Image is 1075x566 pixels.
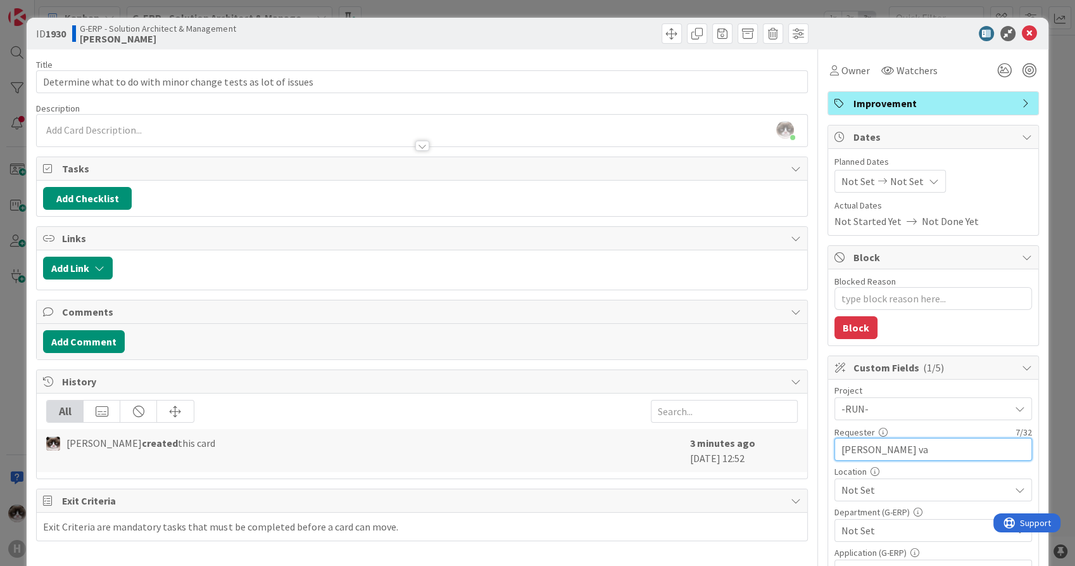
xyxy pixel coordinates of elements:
span: Exit Criteria [62,493,784,508]
div: All [47,401,84,422]
button: Block [834,316,877,339]
b: created [142,437,178,449]
span: Watchers [896,63,938,78]
span: Planned Dates [834,155,1032,169]
div: Location [834,467,1032,476]
div: Project [834,386,1032,395]
button: Add Checklist [43,187,132,210]
span: Custom Fields [853,360,1015,375]
span: Not Set [841,174,875,189]
label: Blocked Reason [834,276,896,287]
div: [DATE] 12:52 [690,435,798,466]
span: Not Set [890,174,924,189]
b: 3 minutes ago [690,437,755,449]
div: Application (G-ERP) [834,548,1032,557]
span: Tasks [62,161,784,176]
span: Support [27,2,58,17]
span: Not Started Yet [834,214,902,229]
span: Block [853,250,1015,265]
input: Search... [651,400,798,423]
span: Owner [841,63,870,78]
span: [PERSON_NAME] this card [66,435,215,451]
span: History [62,374,784,389]
span: Actual Dates [834,199,1032,212]
div: Exit Criteria are mandatory tasks that must be completed before a card can move. [43,519,398,534]
button: Add Comment [43,330,125,353]
img: cF1764xS6KQF0UDQ8Ib5fgQIGsMebhp9.jfif [776,121,794,139]
img: Kv [46,437,60,451]
span: ID [36,26,66,41]
span: Not Set [841,482,1010,498]
input: type card name here... [36,70,807,93]
span: Improvement [853,96,1015,111]
span: -RUN- [841,400,1003,418]
span: Not Set [841,523,1010,538]
label: Title [36,59,53,70]
span: Links [62,231,784,246]
b: 1930 [46,27,66,40]
span: ( 1/5 ) [923,361,944,374]
span: Dates [853,129,1015,145]
button: Add Link [43,257,113,280]
div: Department (G-ERP) [834,508,1032,517]
b: [PERSON_NAME] [80,34,236,44]
span: Comments [62,304,784,319]
label: Requester [834,427,875,438]
div: 7 / 32 [891,427,1032,438]
span: Not Done Yet [922,214,979,229]
span: G-ERP - Solution Architect & Management [80,23,236,34]
span: Description [36,103,80,114]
